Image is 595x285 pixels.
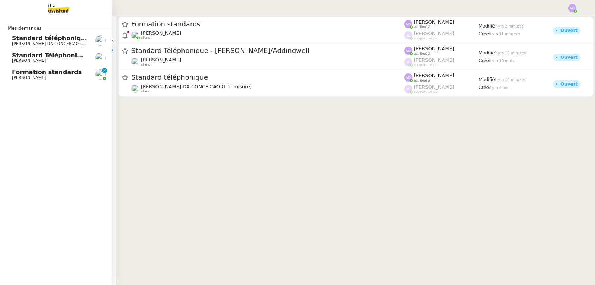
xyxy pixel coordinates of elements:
span: [PERSON_NAME] [414,46,454,51]
span: suppervisé par [414,90,439,94]
div: Ouvert [560,28,578,33]
app-user-detailed-label: client [131,84,404,94]
img: users%2FhitvUqURzfdVsA8TDJwjiRfjLnH2%2Favatar%2Flogo-thermisure.png [95,35,106,46]
span: Standard Téléphonique - [PERSON_NAME]/Addingwell [131,47,404,54]
span: Modifié [479,77,495,82]
app-user-label: suppervisé par [404,57,479,67]
img: users%2FrssbVgR8pSYriYNmUDKzQX9syo02%2Favatar%2Fb215b948-7ecd-4adc-935c-e0e4aeaee93e [95,53,106,63]
span: [PERSON_NAME] [12,58,46,63]
span: client [141,36,150,40]
span: [PERSON_NAME] [414,31,454,36]
span: [PERSON_NAME] DA CONCEICAO (thermisure) [141,84,252,89]
img: svg [568,4,576,12]
img: svg [404,47,412,55]
p: 2 [103,68,106,75]
span: Créé [479,31,489,37]
span: Mes demandes [3,25,46,32]
span: Modifié [479,23,495,29]
app-user-label: attribué à [404,19,479,29]
span: il y a 10 minutes [495,51,526,55]
span: suppervisé par [414,37,439,41]
app-user-label: suppervisé par [404,84,479,94]
span: [PERSON_NAME] [414,84,454,90]
span: attribué à [414,25,430,29]
span: Standard téléphonique [131,74,404,81]
span: [PERSON_NAME] DA CONCEICAO (thermisure) [12,41,106,46]
span: Formation standards [12,69,82,76]
app-user-detailed-label: client [131,30,404,40]
span: il y a 10 mois [489,59,514,63]
div: Ouvert [560,82,578,86]
app-user-label: attribué à [404,46,479,56]
span: Modifié [479,50,495,56]
span: Créé [479,85,489,90]
span: suppervisé par [414,63,439,67]
span: client [141,63,150,67]
span: Formation standards [131,21,404,28]
span: [PERSON_NAME] [414,73,454,78]
img: svg [404,58,412,66]
img: svg [404,85,412,93]
span: attribué à [414,79,430,83]
span: [PERSON_NAME] [414,57,454,63]
span: [PERSON_NAME] [141,30,181,36]
img: users%2FhitvUqURzfdVsA8TDJwjiRfjLnH2%2Favatar%2Flogo-thermisure.png [131,85,139,93]
span: Standard Téléphonique - [PERSON_NAME]/Addingwell [12,52,191,59]
app-user-label: attribué à [404,73,479,82]
app-user-detailed-label: client [131,57,404,67]
div: Ouvert [560,55,578,60]
span: il y a 11 minutes [489,32,520,36]
img: users%2FrssbVgR8pSYriYNmUDKzQX9syo02%2Favatar%2Fb215b948-7ecd-4adc-935c-e0e4aeaee93e [131,58,139,66]
span: [PERSON_NAME] [12,75,46,80]
span: [PERSON_NAME] [141,57,181,63]
span: Standard téléphonique [12,35,89,42]
span: il y a 4 ans [489,86,509,90]
span: attribué à [414,52,430,56]
img: users%2FPPrFYTsEAUgQy5cK5MCpqKbOX8K2%2Favatar%2FCapture%20d%E2%80%99e%CC%81cran%202023-06-05%20a%... [131,31,139,39]
span: il y a 10 minutes [495,78,526,82]
img: users%2FPPrFYTsEAUgQy5cK5MCpqKbOX8K2%2Favatar%2FCapture%20d%E2%80%99e%CC%81cran%202023-06-05%20a%... [95,69,106,80]
img: svg [404,20,412,28]
img: svg [404,31,412,39]
app-user-label: suppervisé par [404,31,479,40]
span: Créé [479,58,489,63]
span: [PERSON_NAME] [414,19,454,25]
span: client [141,89,150,94]
img: svg [404,73,412,82]
span: il y a 2 minutes [495,24,524,28]
nz-badge-sup: 2 [102,68,107,73]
